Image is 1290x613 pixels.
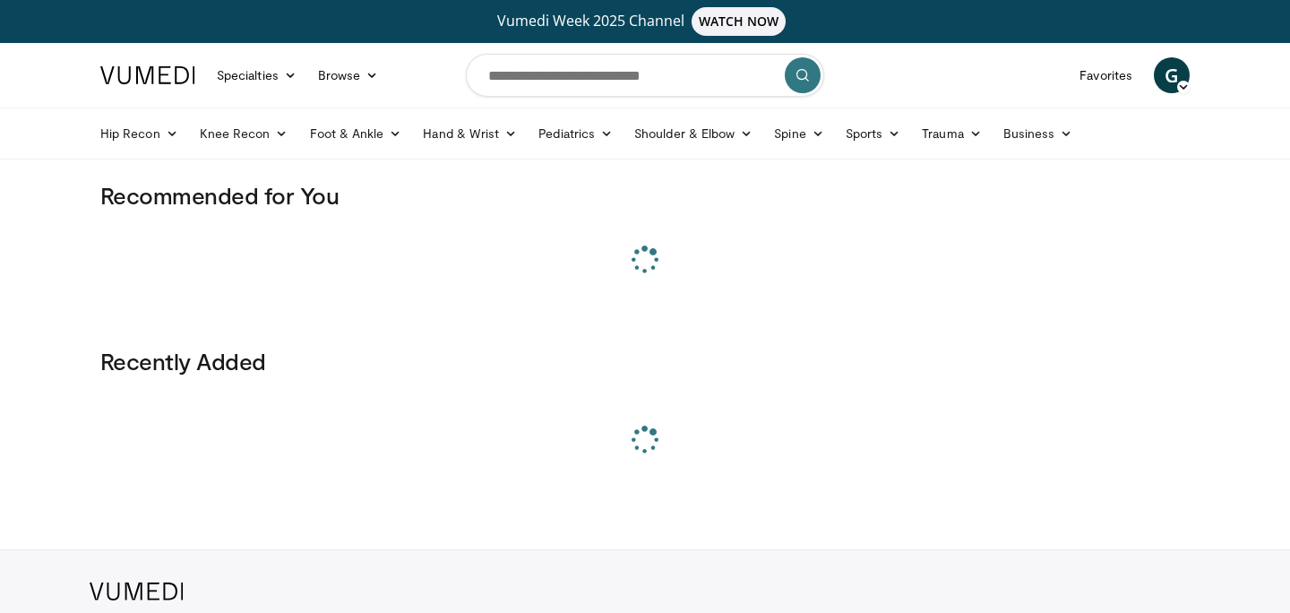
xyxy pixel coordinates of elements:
a: Business [993,116,1084,151]
a: Hip Recon [90,116,189,151]
h3: Recently Added [100,347,1190,376]
a: Foot & Ankle [299,116,413,151]
a: Trauma [911,116,993,151]
a: G [1154,57,1190,93]
h3: Recommended for You [100,181,1190,210]
a: Knee Recon [189,116,299,151]
a: Shoulder & Elbow [623,116,763,151]
a: Pediatrics [528,116,623,151]
img: VuMedi Logo [90,583,184,600]
a: Hand & Wrist [412,116,528,151]
a: Spine [763,116,834,151]
a: Vumedi Week 2025 ChannelWATCH NOW [103,7,1187,36]
a: Specialties [206,57,307,93]
a: Browse [307,57,390,93]
img: VuMedi Logo [100,66,195,84]
input: Search topics, interventions [466,54,824,97]
a: Favorites [1069,57,1143,93]
span: WATCH NOW [692,7,787,36]
a: Sports [835,116,912,151]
